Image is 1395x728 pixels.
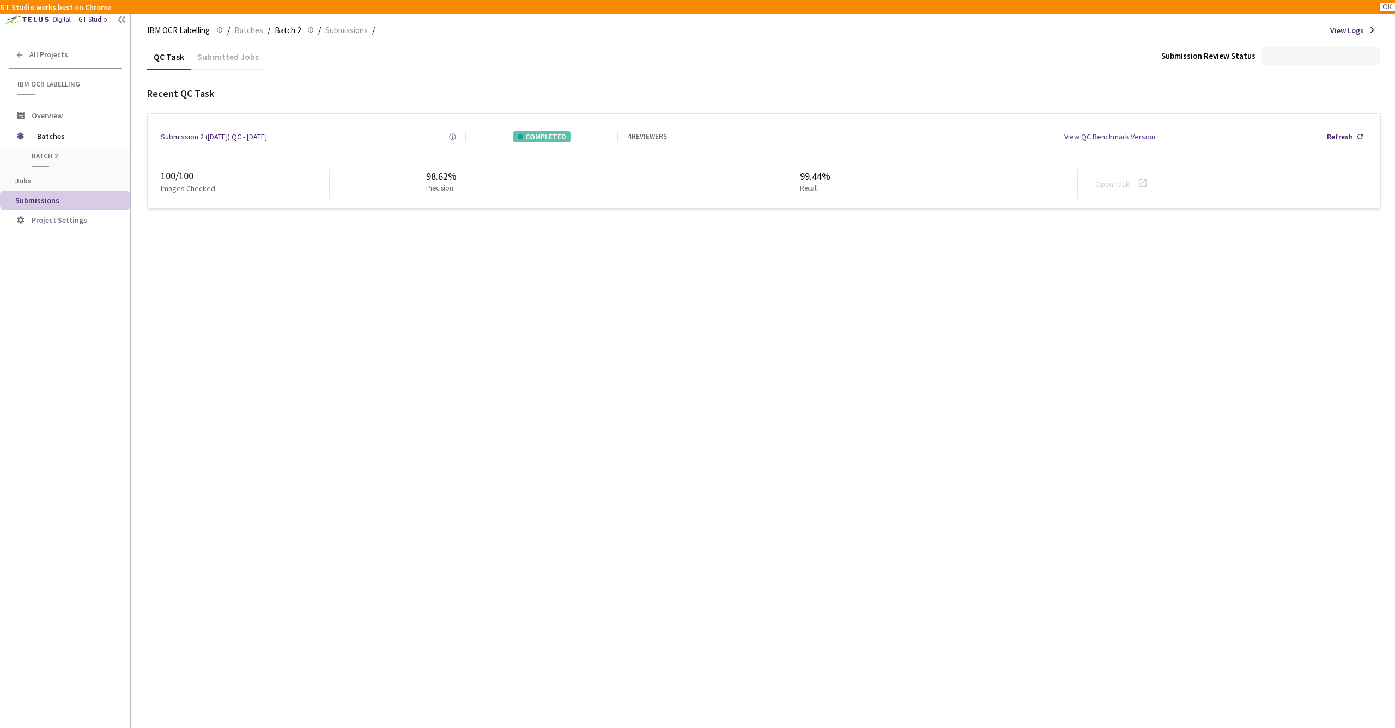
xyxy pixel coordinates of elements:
[800,183,826,194] p: Recall
[1327,131,1353,142] div: Refresh
[232,24,265,36] a: Batches
[1161,50,1255,62] div: Submission Review Status
[234,24,263,37] span: Batches
[227,24,230,37] li: /
[161,131,267,142] a: Submission 2 ([DATE]) QC - [DATE]
[161,169,329,183] div: 100 / 100
[1064,131,1155,142] div: View QC Benchmark Version
[318,24,321,37] li: /
[275,24,301,37] span: Batch 2
[191,51,265,70] div: Submitted Jobs
[37,125,112,147] span: Batches
[513,131,571,142] div: COMPLETED
[372,24,375,37] li: /
[29,50,68,59] span: All Projects
[1095,179,1130,189] a: Open Task
[147,87,1381,101] div: Recent QC Task
[1380,3,1395,11] button: OK
[1330,25,1364,36] span: View Logs
[426,169,458,183] div: 98.62%
[268,24,270,37] li: /
[628,132,667,142] div: 4 REVIEWERS
[15,195,59,205] span: Submissions
[800,169,830,183] div: 99.44%
[17,79,115,89] span: IBM OCR Labelling
[325,24,368,37] span: Submissions
[32,111,63,120] span: Overview
[161,183,215,194] p: Images Checked
[78,15,107,25] div: GT Studio
[15,176,32,186] span: Jobs
[323,24,370,36] a: Submissions
[147,24,210,37] span: IBM OCR Labelling
[32,151,112,161] span: Batch 2
[426,183,453,194] p: Precision
[147,51,191,70] div: QC Task
[32,215,87,225] span: Project Settings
